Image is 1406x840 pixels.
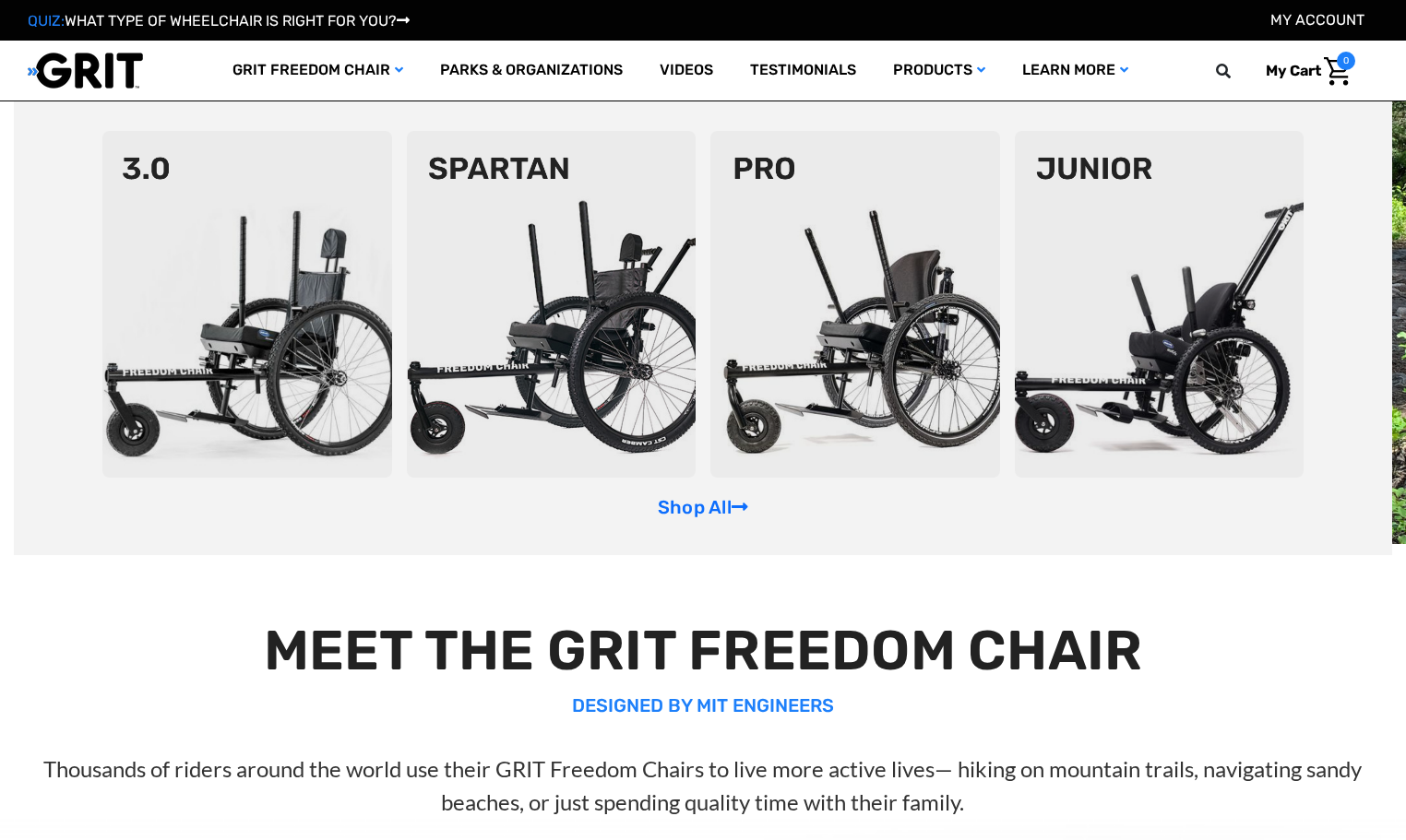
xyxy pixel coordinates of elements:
[732,41,875,101] a: Testimonials
[1337,52,1355,70] span: 0
[422,41,641,101] a: Parks & Organizations
[1324,57,1351,86] img: Cart
[35,692,1371,719] p: DESIGNED BY MIT ENGINEERS
[28,52,143,89] img: GRIT All-Terrain Wheelchair and Mobility Equipment
[710,131,1000,478] img: pro-chair.png
[28,12,410,30] a: QUIZ:WHAT TYPE OF WHEELCHAIR IS RIGHT FOR YOU?
[641,41,732,101] a: Videos
[1015,131,1305,478] img: junior-chair.png
[875,41,1004,101] a: Products
[35,752,1371,819] p: Thousands of riders around the world use their GRIT Freedom Chairs to live more active lives— hik...
[102,131,392,478] img: 3point0.png
[35,618,1371,684] h2: MEET THE GRIT FREEDOM CHAIR
[407,131,697,478] img: spartan2.png
[658,496,748,518] a: Shop All
[1004,41,1147,101] a: Learn More
[214,41,422,101] a: GRIT Freedom Chair
[1266,62,1321,79] span: My Cart
[28,12,65,30] span: QUIZ:
[1252,52,1355,90] a: Cart with 0 items
[1224,52,1252,90] input: Search
[1270,11,1364,29] a: Account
